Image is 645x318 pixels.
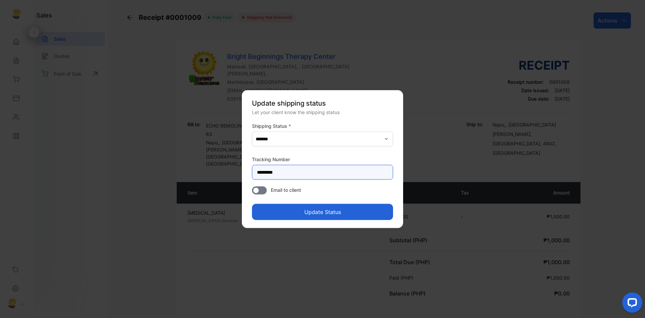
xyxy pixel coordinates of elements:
[617,290,645,318] iframe: LiveChat chat widget
[252,108,393,115] div: Let your client know the shipping status
[252,122,393,129] label: Shipping Status
[252,156,290,163] label: Tracking Number
[252,204,393,220] button: Update Status
[271,186,301,193] span: Email to client
[252,98,393,108] p: Update shipping status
